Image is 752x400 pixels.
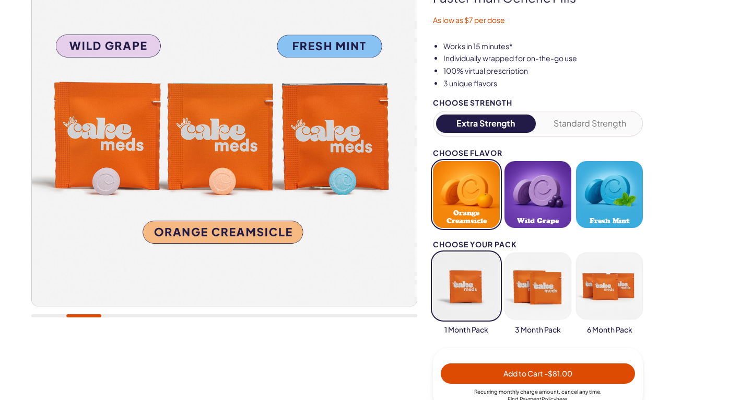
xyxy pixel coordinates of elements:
div: Choose Strength [433,99,643,107]
button: Add to Cart -$81.00 [441,363,635,384]
li: Individually wrapped for on-the-go use [443,53,721,64]
li: 3 unique flavors [443,78,721,89]
div: Choose Flavor [433,149,643,157]
button: Standard Strength [540,115,640,133]
span: - $81.00 [544,369,572,378]
div: Choose your pack [433,241,643,248]
li: 100% virtual prescription [443,66,721,76]
li: Works in 15 minutes* [443,41,721,52]
span: 1 Month Pack [444,325,488,335]
span: Add to Cart [503,369,572,378]
span: Orange Creamsicle [436,209,497,225]
p: As low as $7 per dose [433,15,721,26]
span: Fresh Mint [590,217,629,225]
button: Extra Strength [436,115,536,133]
span: Wild Grape [517,217,559,225]
span: 3 Month Pack [515,325,561,335]
span: 6 Month Pack [587,325,632,335]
